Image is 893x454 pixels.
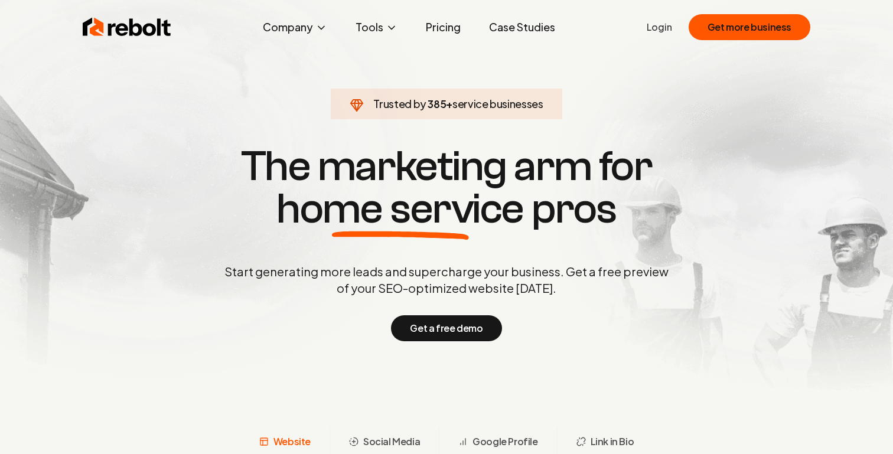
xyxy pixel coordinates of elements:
a: Pricing [416,15,470,39]
span: Social Media [363,435,420,449]
button: Tools [346,15,407,39]
span: service businesses [452,97,543,110]
a: Case Studies [480,15,565,39]
p: Start generating more leads and supercharge your business. Get a free preview of your SEO-optimiz... [222,263,671,296]
button: Get a free demo [391,315,501,341]
span: + [446,97,452,110]
span: home service [276,188,524,230]
img: Rebolt Logo [83,15,171,39]
span: Website [273,435,311,449]
button: Company [253,15,337,39]
span: Google Profile [472,435,537,449]
span: Trusted by [373,97,426,110]
a: Login [647,20,672,34]
button: Get more business [689,14,810,40]
span: Link in Bio [591,435,634,449]
span: 385 [428,96,446,112]
h1: The marketing arm for pros [163,145,730,230]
